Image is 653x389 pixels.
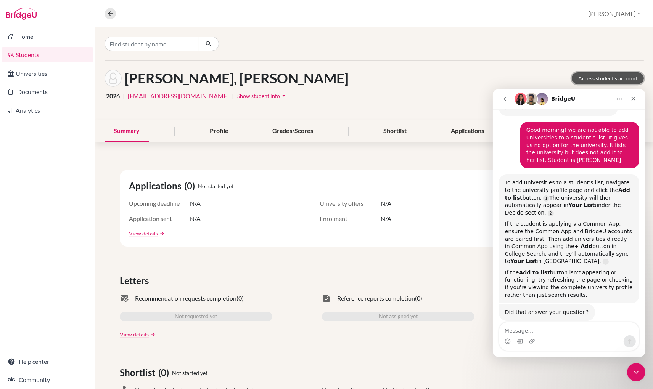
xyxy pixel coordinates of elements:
[120,366,158,379] span: Shortlist
[2,47,93,62] a: Students
[2,372,93,387] a: Community
[129,199,190,208] span: Upcoming deadline
[129,229,158,237] a: View details
[158,366,172,379] span: (0)
[493,89,645,357] iframe: Intercom live chat
[237,90,288,102] button: Show student infoarrow_drop_down
[120,274,152,288] span: Letters
[129,179,184,193] span: Applications
[2,66,93,81] a: Universities
[381,199,391,208] span: N/A
[135,294,236,303] span: Recommendation requests completion
[175,312,217,321] span: Not requested yet
[320,214,381,223] span: Enrolment
[190,214,201,223] span: N/A
[105,37,199,51] input: Find student by name...
[2,84,93,99] a: Documents
[415,294,422,303] span: (0)
[237,93,280,99] span: Show student info
[120,330,149,338] a: View details
[337,294,415,303] span: Reference reports completion
[322,294,331,303] span: task
[572,72,644,84] a: Access student's account
[198,182,233,190] span: Not started yet
[236,294,244,303] span: (0)
[128,91,229,101] a: [EMAIL_ADDRESS][DOMAIN_NAME]
[263,120,322,142] div: Grades/Scores
[158,231,165,236] a: arrow_forward
[129,214,190,223] span: Application sent
[123,91,125,101] span: |
[232,91,234,101] span: |
[120,294,129,303] span: mark_email_read
[149,332,156,337] a: arrow_forward
[125,70,349,86] h1: [PERSON_NAME], [PERSON_NAME]
[280,92,288,99] i: arrow_drop_down
[379,312,418,321] span: Not assigned yet
[627,363,645,381] iframe: Intercom live chat
[381,214,391,223] span: N/A
[201,120,238,142] div: Profile
[190,199,201,208] span: N/A
[320,199,381,208] span: University offers
[2,29,93,44] a: Home
[172,369,207,377] span: Not started yet
[2,354,93,369] a: Help center
[106,91,120,101] span: 2026
[374,120,416,142] div: Shortlist
[585,6,644,21] button: [PERSON_NAME]
[105,70,122,87] img: Luna Michael's avatar
[2,103,93,118] a: Analytics
[442,120,494,142] div: Applications
[6,8,37,20] img: Bridge-U
[105,120,149,142] div: Summary
[184,179,198,193] span: (0)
